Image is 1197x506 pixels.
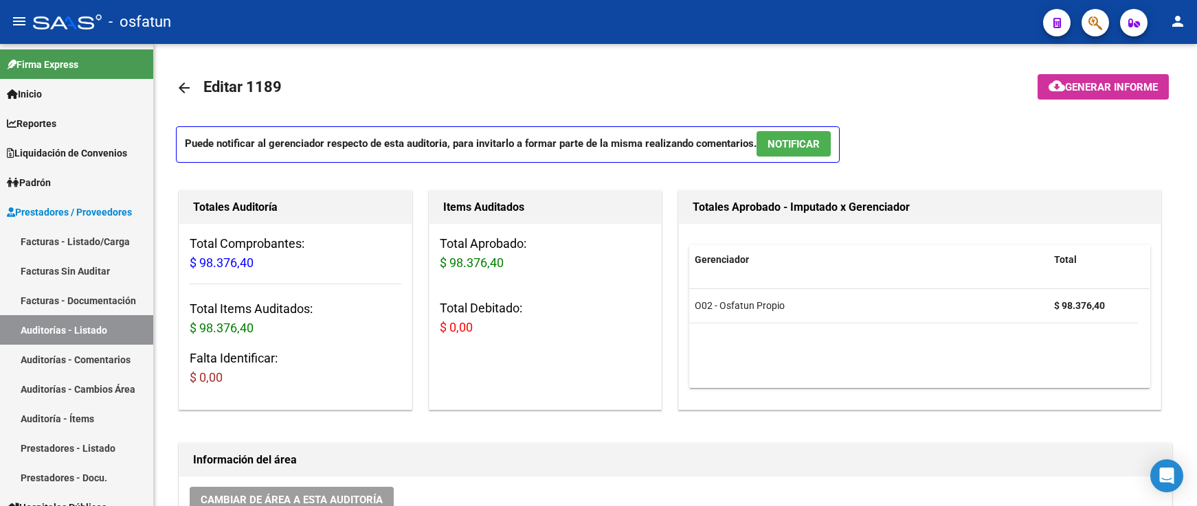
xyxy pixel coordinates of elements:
[768,138,820,150] span: NOTIFICAR
[440,255,504,270] span: $ 98.376,40
[1054,254,1077,265] span: Total
[7,116,56,131] span: Reportes
[7,57,78,72] span: Firma Express
[689,245,1049,275] datatable-header-cell: Gerenciador
[7,146,127,161] span: Liquidación de Convenios
[440,299,651,337] h3: Total Debitado:
[1049,245,1138,275] datatable-header-cell: Total
[695,254,749,265] span: Gerenciador
[201,494,383,506] span: Cambiar de área a esta auditoría
[190,370,223,384] span: $ 0,00
[190,321,254,335] span: $ 98.376,40
[203,78,282,95] span: Editar 1189
[440,320,473,334] span: $ 0,00
[1038,74,1169,100] button: Generar informe
[440,234,651,273] h3: Total Aprobado:
[190,255,254,270] span: $ 98.376,40
[190,299,401,338] h3: Total Items Auditados:
[1049,78,1065,94] mat-icon: cloud_download
[109,7,171,37] span: - osfatun
[193,196,398,218] h1: Totales Auditoría
[176,126,840,163] p: Puede notificar al gerenciador respecto de esta auditoria, para invitarlo a formar parte de la mi...
[1170,13,1186,30] mat-icon: person
[1150,459,1183,492] div: Open Intercom Messenger
[11,13,27,30] mat-icon: menu
[190,349,401,387] h3: Falta Identificar:
[193,449,1158,471] h1: Información del área
[1065,81,1158,93] span: Generar informe
[757,131,831,157] button: NOTIFICAR
[695,300,785,311] span: O02 - Osfatun Propio
[190,234,401,273] h3: Total Comprobantes:
[693,196,1147,218] h1: Totales Aprobado - Imputado x Gerenciador
[7,175,51,190] span: Padrón
[176,80,192,96] mat-icon: arrow_back
[7,205,132,220] span: Prestadores / Proveedores
[443,196,648,218] h1: Items Auditados
[1054,300,1105,311] strong: $ 98.376,40
[7,87,42,102] span: Inicio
